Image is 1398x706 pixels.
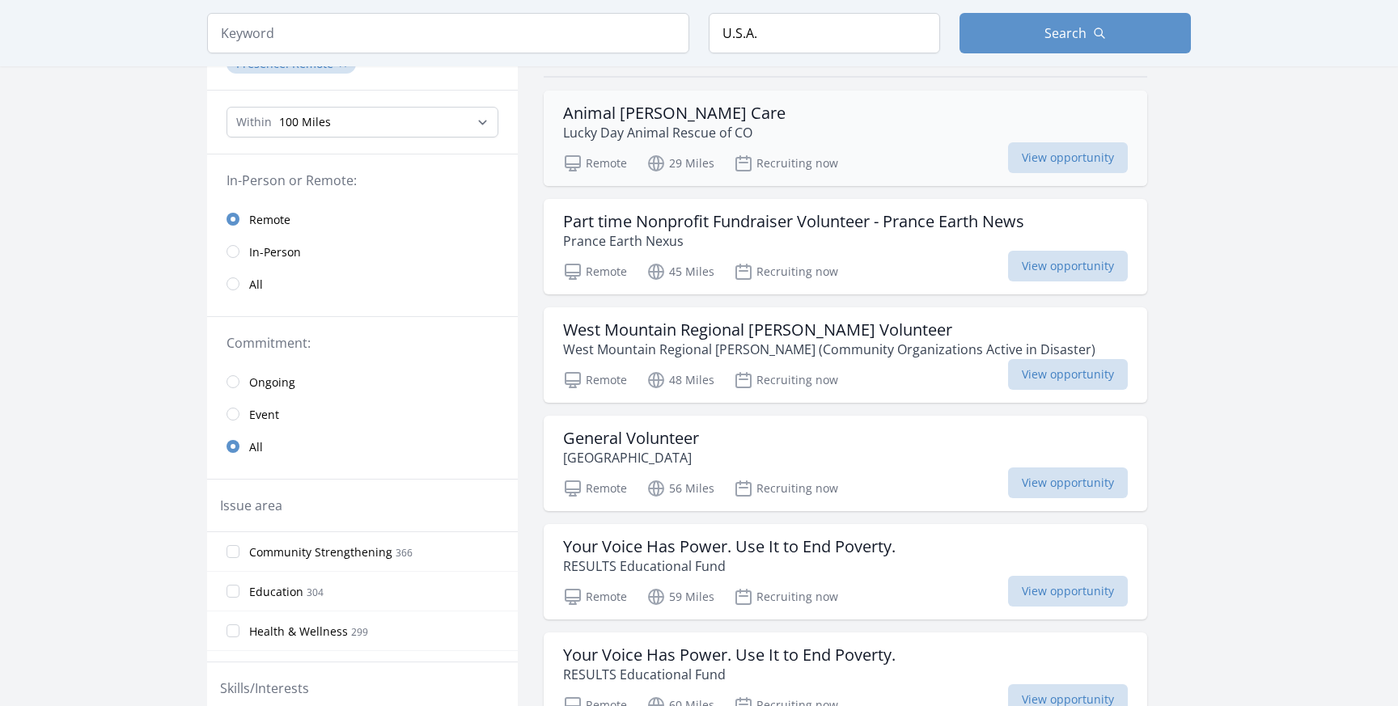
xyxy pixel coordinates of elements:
legend: Skills/Interests [220,679,309,698]
a: All [207,430,518,463]
h3: Your Voice Has Power. Use It to End Poverty. [563,645,896,665]
span: View opportunity [1008,359,1128,390]
p: RESULTS Educational Fund [563,556,896,576]
p: 48 Miles [646,370,714,390]
p: Recruiting now [734,154,838,173]
a: All [207,268,518,300]
span: Remote [249,212,290,228]
p: Remote [563,370,627,390]
span: Community Strengthening [249,544,392,560]
a: General Volunteer [GEOGRAPHIC_DATA] Remote 56 Miles Recruiting now View opportunity [544,416,1147,511]
a: Ongoing [207,366,518,398]
span: 366 [396,546,413,560]
span: All [249,277,263,293]
a: Part time Nonprofit Fundraiser Volunteer - Prance Earth News Prance Earth Nexus Remote 45 Miles R... [544,199,1147,294]
span: View opportunity [1008,251,1128,281]
input: Keyword [207,13,689,53]
p: Prance Earth Nexus [563,231,1024,251]
p: [GEOGRAPHIC_DATA] [563,448,699,467]
a: West Mountain Regional [PERSON_NAME] Volunteer West Mountain Regional [PERSON_NAME] (Community Or... [544,307,1147,403]
span: View opportunity [1008,467,1128,498]
span: All [249,439,263,455]
span: Health & Wellness [249,624,348,640]
h3: Your Voice Has Power. Use It to End Poverty. [563,537,896,556]
a: Event [207,398,518,430]
span: 299 [351,625,368,639]
input: Community Strengthening 366 [227,545,239,558]
input: Health & Wellness 299 [227,624,239,637]
button: Search [960,13,1191,53]
legend: Commitment: [227,333,498,353]
h3: West Mountain Regional [PERSON_NAME] Volunteer [563,320,1095,340]
p: Remote [563,587,627,607]
span: Education [249,584,303,600]
span: Search [1044,23,1087,43]
span: Event [249,407,279,423]
span: In-Person [249,244,301,260]
p: 45 Miles [646,262,714,281]
p: RESULTS Educational Fund [563,665,896,684]
p: Recruiting now [734,587,838,607]
h3: Part time Nonprofit Fundraiser Volunteer - Prance Earth News [563,212,1024,231]
span: View opportunity [1008,576,1128,607]
h3: Animal [PERSON_NAME] Care [563,104,786,123]
p: Lucky Day Animal Rescue of CO [563,123,786,142]
legend: Issue area [220,496,282,515]
span: View opportunity [1008,142,1128,173]
p: Recruiting now [734,479,838,498]
p: 56 Miles [646,479,714,498]
a: Animal [PERSON_NAME] Care Lucky Day Animal Rescue of CO Remote 29 Miles Recruiting now View oppor... [544,91,1147,186]
p: 59 Miles [646,587,714,607]
h3: General Volunteer [563,429,699,448]
p: 29 Miles [646,154,714,173]
a: Remote [207,203,518,235]
p: Remote [563,479,627,498]
p: Remote [563,262,627,281]
p: Recruiting now [734,370,838,390]
legend: In-Person or Remote: [227,171,498,190]
span: Ongoing [249,374,295,391]
select: Search Radius [227,107,498,137]
p: Recruiting now [734,262,838,281]
span: 304 [307,586,324,599]
p: Remote [563,154,627,173]
input: Education 304 [227,585,239,598]
input: Location [709,13,940,53]
a: Your Voice Has Power. Use It to End Poverty. RESULTS Educational Fund Remote 59 Miles Recruiting ... [544,524,1147,619]
p: West Mountain Regional [PERSON_NAME] (Community Organizations Active in Disaster) [563,340,1095,359]
a: In-Person [207,235,518,268]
